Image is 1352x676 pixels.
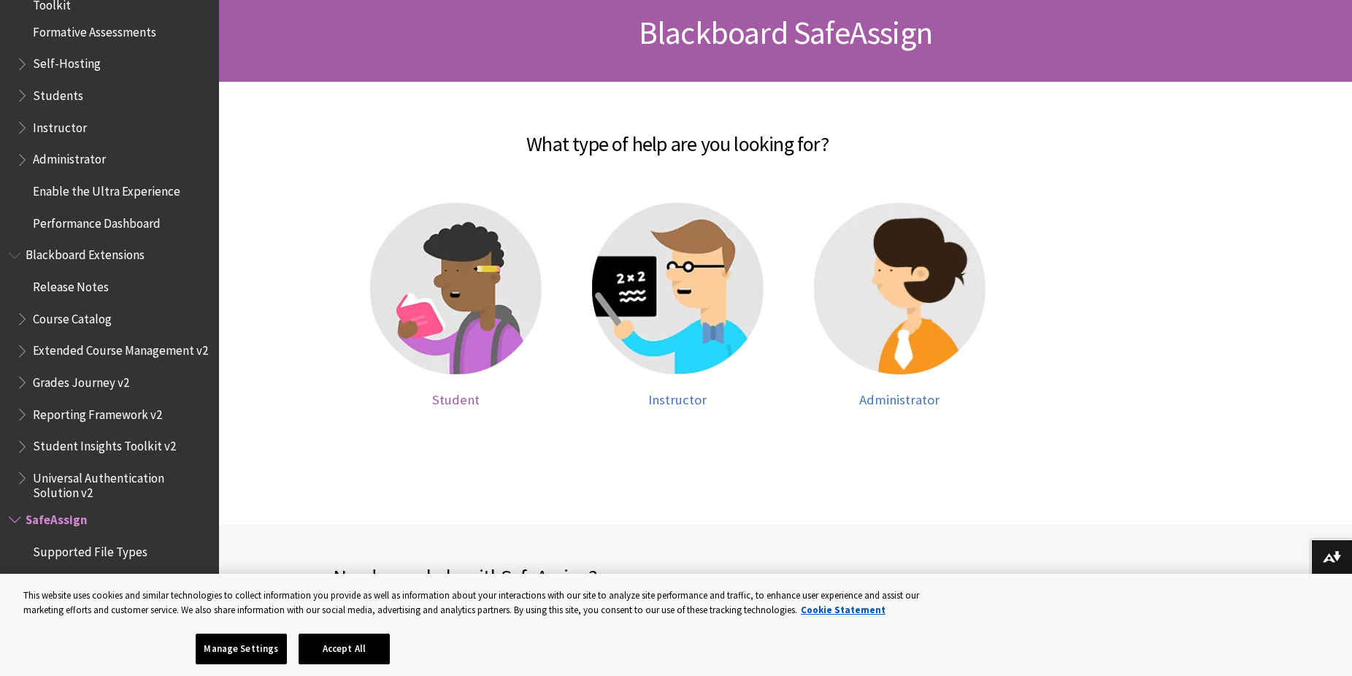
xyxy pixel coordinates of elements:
span: Extended Course Management v2 [33,339,208,358]
span: Instructor [648,391,707,408]
span: Administrator [33,147,106,167]
span: Release Notes [33,274,109,294]
span: Universal Authentication Solution v2 [33,466,209,500]
span: Reporting Framework v2 [33,402,162,422]
span: Formative Assessments [33,20,156,39]
span: Instructor [33,115,87,135]
a: More information about your privacy, opens in a new tab [801,604,886,616]
span: Grades Journey v2 [33,370,129,390]
span: Blackboard Extensions [26,243,145,263]
img: Student help [370,203,542,375]
img: Administrator help [814,203,986,375]
span: Student [33,572,78,591]
h2: What type of help are you looking for? [234,111,1121,159]
span: Student Insights Toolkit v2 [33,434,176,454]
div: This website uses cookies and similar technologies to collect information you provide as well as ... [23,588,946,617]
span: SafeAssign [26,507,88,527]
img: Instructor help [592,203,764,375]
span: Student [432,391,480,408]
span: Course Catalog [33,307,112,326]
button: Manage Settings [196,634,287,664]
span: SafeAssign [501,564,588,590]
a: Student help Student [359,203,552,408]
nav: Book outline for Blackboard SafeAssign [9,507,210,659]
button: Accept All [299,634,390,664]
span: Self-Hosting [33,52,101,72]
span: Students [33,83,83,103]
a: Administrator help Administrator [803,203,996,408]
nav: Book outline for Blackboard Extensions [9,243,210,501]
span: Supported File Types [33,539,147,559]
h2: Need more help with ? [333,561,786,592]
a: Instructor help Instructor [581,203,774,408]
span: Blackboard SafeAssign [639,12,932,53]
span: Administrator [859,391,940,408]
span: Performance Dashboard [33,211,161,231]
span: Enable the Ultra Experience [33,179,180,199]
